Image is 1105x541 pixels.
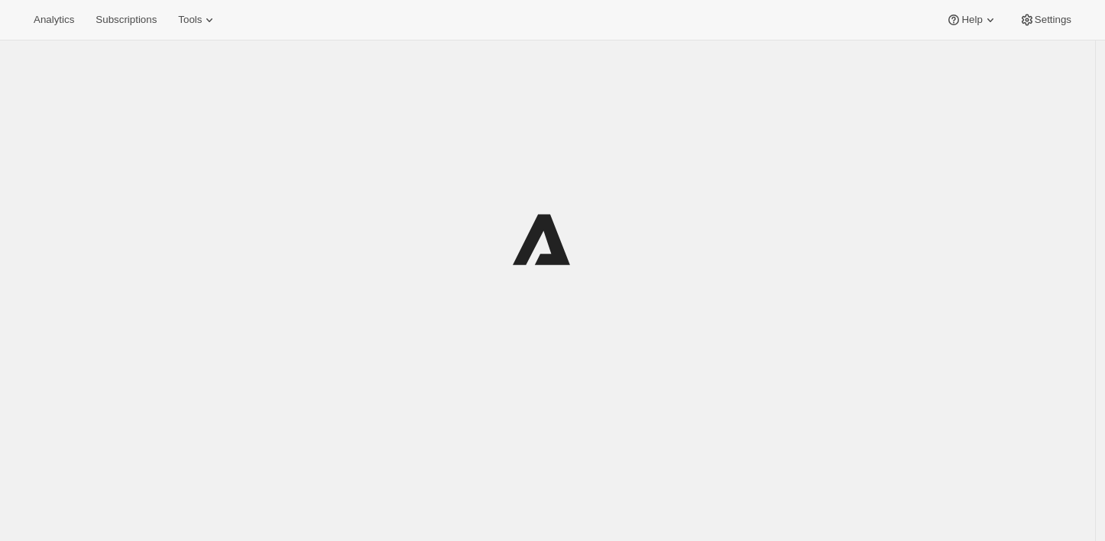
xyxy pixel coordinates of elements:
button: Tools [169,9,226,31]
button: Settings [1010,9,1081,31]
span: Help [961,14,982,26]
button: Analytics [24,9,83,31]
button: Help [937,9,1006,31]
span: Tools [178,14,202,26]
span: Analytics [34,14,74,26]
button: Subscriptions [86,9,166,31]
span: Settings [1035,14,1071,26]
span: Subscriptions [96,14,157,26]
